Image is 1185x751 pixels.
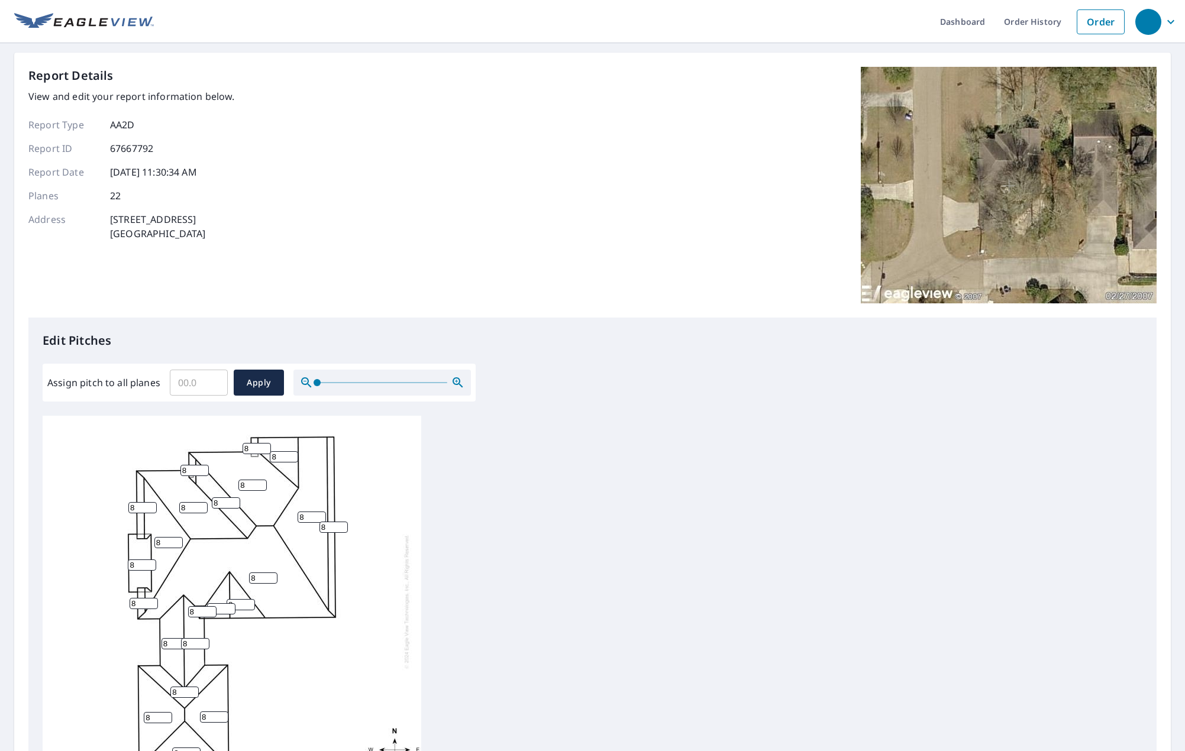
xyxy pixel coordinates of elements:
label: Assign pitch to all planes [47,375,160,390]
input: 00.0 [170,366,228,399]
p: View and edit your report information below. [28,89,235,103]
img: Top image [861,67,1157,303]
p: [STREET_ADDRESS] [GEOGRAPHIC_DATA] [110,212,206,241]
button: Apply [234,370,284,396]
p: Planes [28,189,99,203]
p: Address [28,212,99,241]
p: Report Details [28,67,114,85]
p: 22 [110,189,121,203]
p: Report Type [28,118,99,132]
p: Report Date [28,165,99,179]
span: Apply [243,375,275,390]
p: [DATE] 11:30:34 AM [110,165,197,179]
p: Edit Pitches [43,332,1142,349]
p: 67667792 [110,141,153,156]
a: Order [1077,9,1125,34]
img: EV Logo [14,13,154,31]
p: AA2D [110,118,135,132]
p: Report ID [28,141,99,156]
